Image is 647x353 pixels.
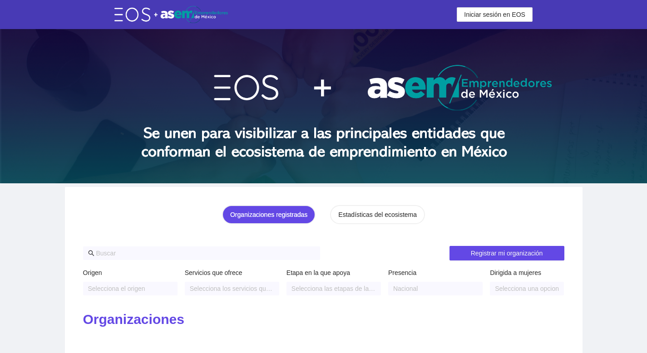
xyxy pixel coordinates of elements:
[464,10,525,20] span: Iniciar sesión en EOS
[457,7,533,22] button: Iniciar sesión en EOS
[471,248,543,258] span: Registrar mi organización
[230,210,307,220] div: Organizaciones registradas
[338,210,417,220] div: Estadísticas del ecosistema
[96,248,315,258] input: Buscar
[114,6,228,23] img: eos-asem-logo.38b026ae.png
[286,268,350,278] label: Etapa en la que apoya
[83,268,102,278] label: Origen
[83,310,564,329] h2: Organizaciones
[185,268,242,278] label: Servicios que ofrece
[388,268,416,278] label: Presencia
[88,250,94,256] span: search
[490,268,541,278] label: Dirigida a mujeres
[449,246,564,260] button: Registrar mi organización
